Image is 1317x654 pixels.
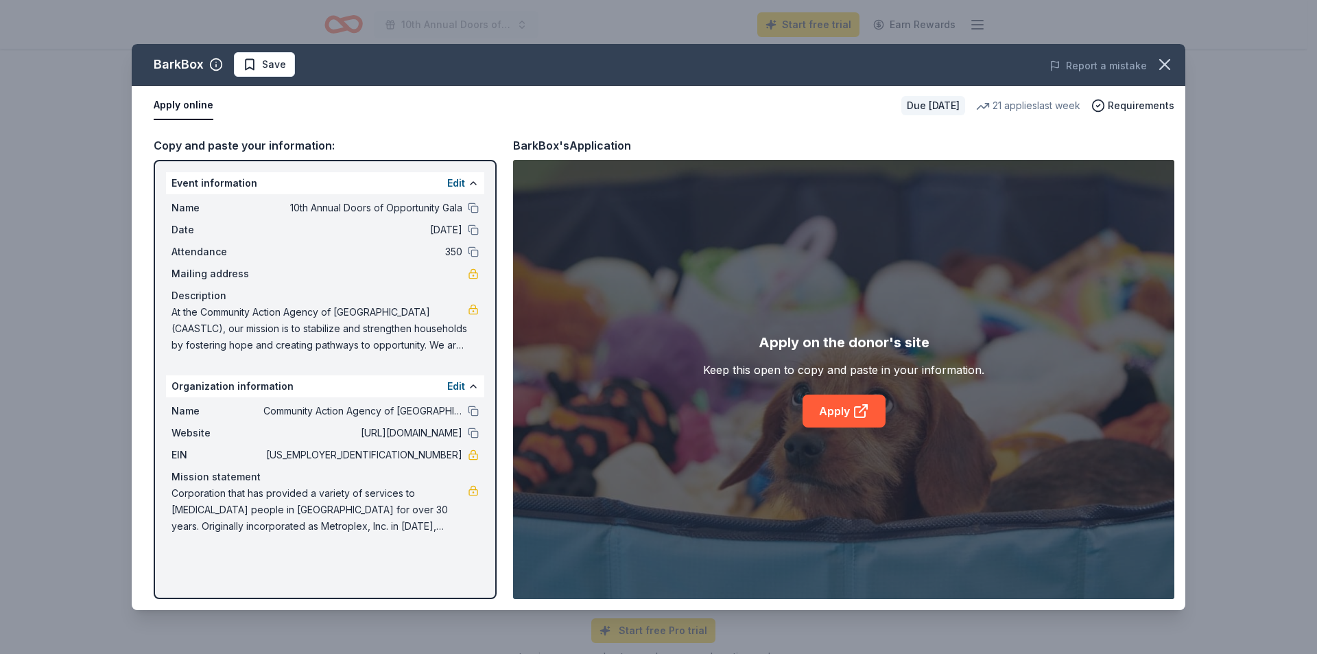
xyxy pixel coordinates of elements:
[171,200,263,216] span: Name
[171,485,468,535] span: Corporation that has provided a variety of services to [MEDICAL_DATA] people in [GEOGRAPHIC_DATA]...
[1108,97,1174,114] span: Requirements
[447,378,465,395] button: Edit
[234,52,295,77] button: Save
[263,425,462,441] span: [URL][DOMAIN_NAME]
[154,54,204,75] div: BarkBox
[263,244,462,260] span: 350
[154,91,213,120] button: Apply online
[171,447,263,463] span: EIN
[759,331,929,353] div: Apply on the donor's site
[447,175,465,191] button: Edit
[263,403,462,419] span: Community Action Agency of [GEOGRAPHIC_DATA] - [GEOGRAPHIC_DATA]
[263,200,462,216] span: 10th Annual Doors of Opportunity Gala
[513,137,631,154] div: BarkBox's Application
[262,56,286,73] span: Save
[171,469,479,485] div: Mission statement
[901,96,965,115] div: Due [DATE]
[171,266,263,282] span: Mailing address
[154,137,497,154] div: Copy and paste your information:
[263,447,462,463] span: [US_EMPLOYER_IDENTIFICATION_NUMBER]
[703,362,984,378] div: Keep this open to copy and paste in your information.
[171,244,263,260] span: Attendance
[171,304,468,353] span: At the Community Action Agency of [GEOGRAPHIC_DATA] (CAASTLC), our mission is to stabilize and st...
[171,222,263,238] span: Date
[171,288,479,304] div: Description
[803,395,886,428] a: Apply
[171,403,263,419] span: Name
[263,222,462,238] span: [DATE]
[1049,58,1147,74] button: Report a mistake
[166,172,484,194] div: Event information
[1091,97,1174,114] button: Requirements
[976,97,1080,114] div: 21 applies last week
[166,375,484,397] div: Organization information
[171,425,263,441] span: Website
